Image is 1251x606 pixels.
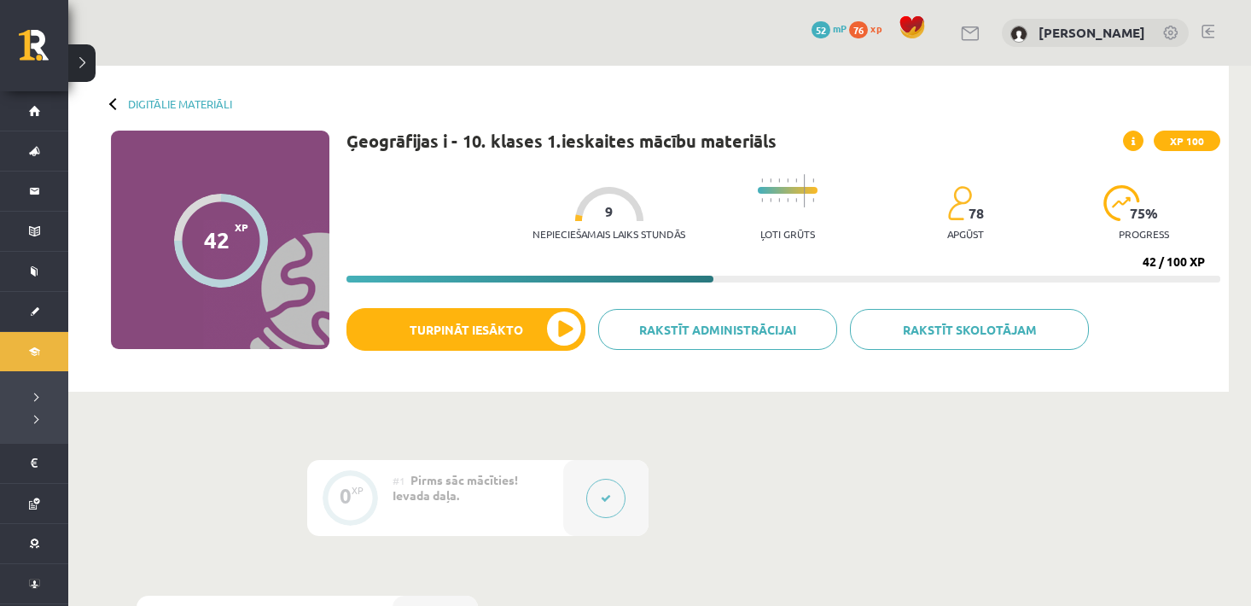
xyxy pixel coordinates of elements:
[340,488,352,504] div: 0
[770,198,771,202] img: icon-short-line-57e1e144782c952c97e751825c79c345078a6d821885a25fce030b3d8c18986b.svg
[1154,131,1220,151] span: XP 100
[804,174,806,207] img: icon-long-line-d9ea69661e0d244f92f715978eff75569469978d946b2353a9bb055b3ed8787d.svg
[850,309,1089,350] a: Rakstīt skolotājam
[812,178,814,183] img: icon-short-line-57e1e144782c952c97e751825c79c345078a6d821885a25fce030b3d8c18986b.svg
[812,198,814,202] img: icon-short-line-57e1e144782c952c97e751825c79c345078a6d821885a25fce030b3d8c18986b.svg
[787,178,788,183] img: icon-short-line-57e1e144782c952c97e751825c79c345078a6d821885a25fce030b3d8c18986b.svg
[849,21,868,38] span: 76
[761,198,763,202] img: icon-short-line-57e1e144782c952c97e751825c79c345078a6d821885a25fce030b3d8c18986b.svg
[761,178,763,183] img: icon-short-line-57e1e144782c952c97e751825c79c345078a6d821885a25fce030b3d8c18986b.svg
[770,178,771,183] img: icon-short-line-57e1e144782c952c97e751825c79c345078a6d821885a25fce030b3d8c18986b.svg
[833,21,847,35] span: mP
[1119,228,1169,240] p: progress
[393,472,518,503] span: Pirms sāc mācīties! Ievada daļa.
[812,21,830,38] span: 52
[787,198,788,202] img: icon-short-line-57e1e144782c952c97e751825c79c345078a6d821885a25fce030b3d8c18986b.svg
[393,474,405,487] span: #1
[204,227,230,253] div: 42
[605,204,613,219] span: 9
[128,97,232,110] a: Digitālie materiāli
[947,185,972,221] img: students-c634bb4e5e11cddfef0936a35e636f08e4e9abd3cc4e673bd6f9a4125e45ecb1.svg
[1010,26,1027,43] img: Megija Saikovska
[598,309,837,350] a: Rakstīt administrācijai
[870,21,882,35] span: xp
[1103,185,1140,221] img: icon-progress-161ccf0a02000e728c5f80fcf4c31c7af3da0e1684b2b1d7c360e028c24a22f1.svg
[778,198,780,202] img: icon-short-line-57e1e144782c952c97e751825c79c345078a6d821885a25fce030b3d8c18986b.svg
[235,221,248,233] span: XP
[849,21,890,35] a: 76 xp
[812,21,847,35] a: 52 mP
[532,228,685,240] p: Nepieciešamais laiks stundās
[352,486,364,495] div: XP
[346,131,777,151] h1: Ģeogrāfijas i - 10. klases 1.ieskaites mācību materiāls
[969,206,984,221] span: 78
[19,30,68,73] a: Rīgas 1. Tālmācības vidusskola
[947,228,984,240] p: apgūst
[346,308,585,351] button: Turpināt iesākto
[1039,24,1145,41] a: [PERSON_NAME]
[1130,206,1159,221] span: 75 %
[795,178,797,183] img: icon-short-line-57e1e144782c952c97e751825c79c345078a6d821885a25fce030b3d8c18986b.svg
[778,178,780,183] img: icon-short-line-57e1e144782c952c97e751825c79c345078a6d821885a25fce030b3d8c18986b.svg
[795,198,797,202] img: icon-short-line-57e1e144782c952c97e751825c79c345078a6d821885a25fce030b3d8c18986b.svg
[760,228,815,240] p: Ļoti grūts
